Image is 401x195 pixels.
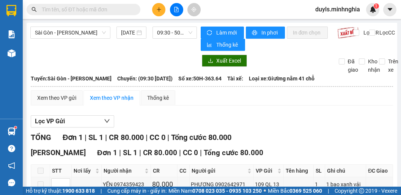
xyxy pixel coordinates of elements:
span: | [167,133,169,142]
span: search [31,7,37,12]
span: | [179,148,181,157]
span: bar-chart [207,42,213,48]
span: printer [252,30,258,36]
th: CR [151,165,177,177]
span: sync [207,30,213,36]
span: Đã giao [345,57,361,74]
span: Làm mới [216,28,238,37]
span: Kho nhận [365,57,383,74]
span: TỔNG [31,133,51,142]
img: icon-new-feature [370,6,376,13]
span: SL 1 [123,148,137,157]
span: Nơi lấy [74,167,94,175]
img: warehouse-icon [8,49,16,57]
span: Miền Nam [168,187,262,195]
img: logo-vxr [6,5,16,16]
div: 80.000 [152,179,176,190]
div: Xem theo VP nhận [90,94,134,102]
th: ĐC Giao [366,165,393,177]
button: file-add [170,3,183,16]
span: Tài xế: [227,74,243,83]
span: Sài Gòn - Phan Rí [35,27,106,38]
strong: 0708 023 035 - 0935 103 250 [192,188,262,194]
th: Tên hàng [284,165,313,177]
span: | [105,133,107,142]
span: ⚪️ [264,189,266,192]
span: Lọc VP Gửi [35,116,65,126]
span: | [139,148,141,157]
span: duyls.minhnghia [309,5,366,14]
span: | [101,187,102,195]
span: | [85,133,86,142]
div: YẾN 0974359423 [103,180,149,189]
span: Xuất Excel [216,57,241,65]
button: downloadXuất Excel [202,55,247,67]
span: Chuyến: (09:30 [DATE]) [117,74,173,83]
span: question-circle [8,145,15,152]
span: copyright [359,188,364,193]
span: CC 0 [183,148,198,157]
span: Người gửi [192,167,246,175]
span: SL 1 [88,133,103,142]
span: down [104,118,110,124]
div: 1 bao xanh vải [326,180,365,189]
th: Ghi chú [325,165,366,177]
span: notification [8,162,15,169]
sup: 1 [14,126,17,129]
div: PHƯỢNG 0902642971 [191,180,252,189]
th: SL [314,165,325,177]
span: | [200,148,202,157]
span: Đơn 1 [97,148,117,157]
span: CC 0 [149,133,165,142]
span: VP Gửi [256,167,276,175]
span: | [119,148,121,157]
button: Lọc VP Gửi [31,115,114,127]
img: warehouse-icon [8,127,16,135]
button: aim [187,3,201,16]
img: 9k= [337,27,359,39]
input: Tìm tên, số ĐT hoặc mã đơn [42,5,131,14]
button: printerIn phơi [246,27,285,39]
span: Thống kê [216,41,239,49]
span: Hỗ trợ kỹ thuật: [26,187,95,195]
img: solution-icon [8,30,16,38]
span: Tổng cước 80.000 [171,133,231,142]
div: 1 [315,180,324,189]
sup: 1 [374,3,379,9]
span: Đơn 1 [63,133,83,142]
input: 13/08/2025 [121,28,135,37]
strong: 0369 525 060 [289,188,322,194]
span: download [208,58,213,64]
div: Xem theo VP gửi [37,94,76,102]
span: message [8,179,15,186]
span: 1 [375,3,377,9]
span: aim [191,7,197,12]
span: Cung cấp máy in - giấy in: [107,187,167,195]
span: CR 80.000 [143,148,177,157]
b: Tuyến: Sài Gòn - [PERSON_NAME] [31,75,112,82]
span: plus [156,7,162,12]
span: CR 80.000 [109,133,144,142]
td: 109 QL 13 [254,177,284,192]
button: In đơn chọn [287,27,328,39]
div: 109 QL 13 [255,180,282,189]
span: Tổng cước 80.000 [204,148,263,157]
th: STT [50,165,72,177]
span: Số xe: 50H-363.64 [178,74,222,83]
span: | [146,133,148,142]
span: file-add [174,7,179,12]
th: CC [178,165,190,177]
span: Miền Bắc [268,187,322,195]
button: bar-chartThống kê [201,39,245,51]
strong: 1900 633 818 [62,188,95,194]
div: Thống kê [147,94,169,102]
span: Người nhận [104,167,143,175]
span: Loại xe: Giường nằm 41 chỗ [249,74,315,83]
span: [PERSON_NAME] [31,148,86,157]
span: 09:30 - 50H-363.64 [157,27,192,38]
button: caret-down [383,3,396,16]
span: In phơi [261,28,279,37]
span: caret-down [387,6,393,13]
button: plus [152,3,165,16]
span: | [328,187,329,195]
